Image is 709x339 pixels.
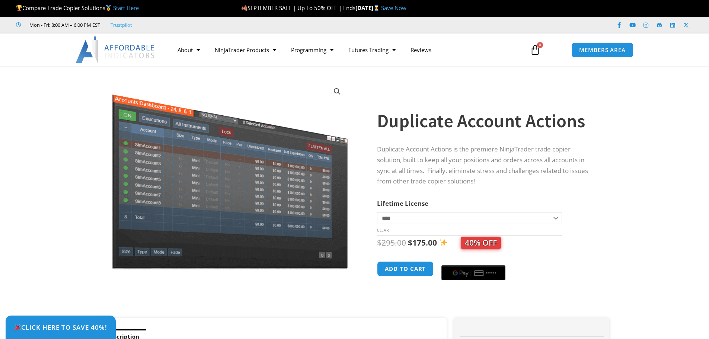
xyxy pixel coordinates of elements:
[106,5,111,11] img: 🥇
[571,42,633,58] a: MEMBERS AREA
[207,41,284,58] a: NinjaTrader Products
[341,41,403,58] a: Futures Trading
[519,39,552,61] a: 0
[16,5,22,11] img: 🏆
[440,239,447,246] img: ✨
[381,4,406,12] a: Save Now
[330,85,344,98] a: View full-screen image gallery
[377,237,406,248] bdi: 295.00
[110,79,349,269] img: Screenshot 2024-08-26 15414455555
[441,265,505,280] button: Buy with GPay
[579,47,626,53] span: MEMBERS AREA
[15,324,21,330] img: 🎉
[403,41,439,58] a: Reviews
[241,4,355,12] span: SEPTEMBER SALE | Up To 50% OFF | Ends
[537,42,543,48] span: 0
[377,261,434,276] button: Add to cart
[377,108,594,134] h1: Duplicate Account Actions
[486,271,497,276] text: ••••••
[355,4,381,12] strong: [DATE]
[16,4,139,12] span: Compare Trade Copier Solutions
[28,20,100,29] span: Mon - Fri: 8:00 AM – 6:00 PM EST
[111,20,132,29] a: Trustpilot
[408,237,437,248] bdi: 175.00
[377,199,428,208] label: Lifetime License
[170,41,207,58] a: About
[6,316,116,339] a: 🎉Click Here to save 40%!
[284,41,341,58] a: Programming
[440,260,507,261] iframe: Secure payment input frame
[377,237,381,248] span: $
[76,36,156,63] img: LogoAI | Affordable Indicators – NinjaTrader
[408,237,412,248] span: $
[113,4,139,12] a: Start Here
[377,144,594,187] p: Duplicate Account Actions is the premiere NinjaTrader trade copier solution, built to keep all yo...
[374,5,379,11] img: ⌛
[170,41,521,58] nav: Menu
[461,237,501,249] span: 40% OFF
[14,324,107,330] span: Click Here to save 40%!
[377,228,389,233] a: Clear options
[242,5,247,11] img: 🍂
